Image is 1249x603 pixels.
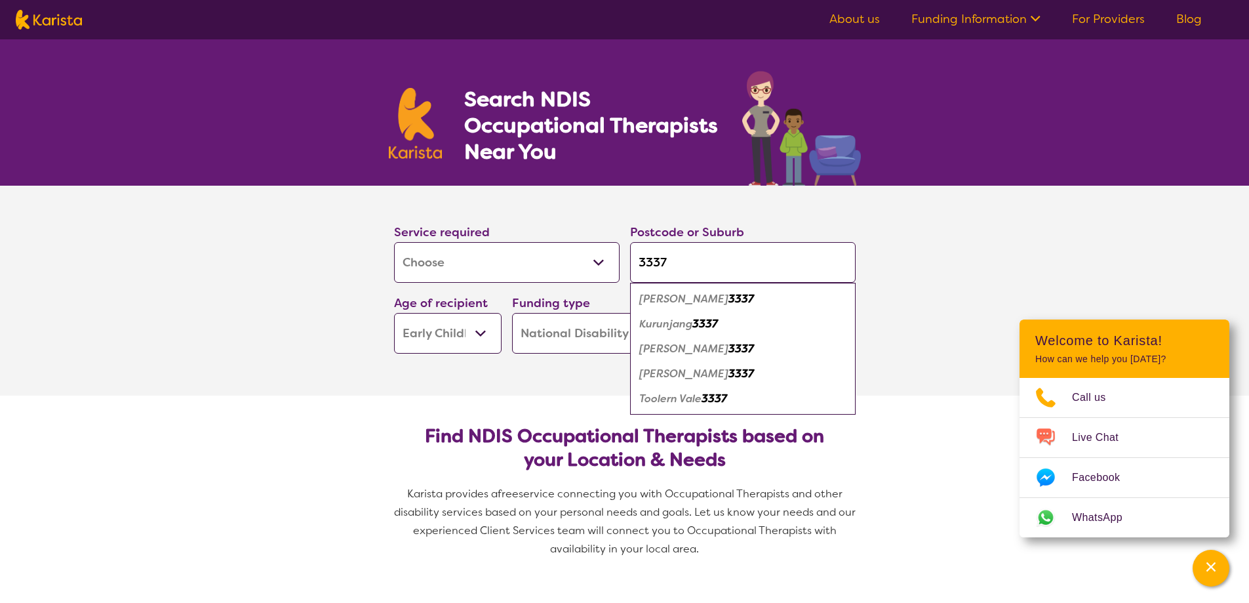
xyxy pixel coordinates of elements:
ul: Choose channel [1020,378,1229,537]
span: free [498,487,519,501]
em: 3337 [728,367,754,381]
span: Karista provides a [407,487,498,501]
label: Funding type [512,295,590,311]
a: Blog [1176,11,1202,27]
em: 3337 [728,342,754,356]
label: Postcode or Suburb [630,224,744,240]
img: Karista logo [389,88,443,159]
h2: Welcome to Karista! [1035,333,1214,348]
em: 3337 [692,317,718,331]
div: Kurunjang 3337 [637,312,849,337]
a: About us [829,11,880,27]
div: Channel Menu [1020,320,1229,537]
em: 3337 [728,292,754,306]
a: For Providers [1072,11,1145,27]
h2: Find NDIS Occupational Therapists based on your Location & Needs [405,425,845,472]
label: Service required [394,224,490,240]
span: Live Chat [1072,428,1134,447]
span: Facebook [1072,468,1136,488]
span: WhatsApp [1072,508,1138,528]
p: How can we help you [DATE]? [1035,354,1214,365]
em: 3337 [702,392,727,405]
div: Harkness 3337 [637,287,849,312]
span: Call us [1072,388,1122,407]
img: occupational-therapy [742,71,861,186]
em: Kurunjang [639,317,692,331]
em: [PERSON_NAME] [639,292,728,306]
em: Toolern Vale [639,392,702,405]
div: Melton West 3337 [637,362,849,386]
input: Type [630,242,856,283]
a: Funding Information [911,11,1041,27]
em: [PERSON_NAME] [639,367,728,381]
a: Web link opens in a new tab. [1020,498,1229,537]
h1: Search NDIS Occupational Therapists Near You [464,86,719,165]
div: Melton 3337 [637,337,849,362]
button: Channel Menu [1193,550,1229,587]
span: service connecting you with Occupational Therapists and other disability services based on your p... [394,487,858,556]
div: Toolern Vale 3337 [637,386,849,411]
label: Age of recipient [394,295,488,311]
img: Karista logo [16,10,82,30]
em: [PERSON_NAME] [639,342,728,356]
